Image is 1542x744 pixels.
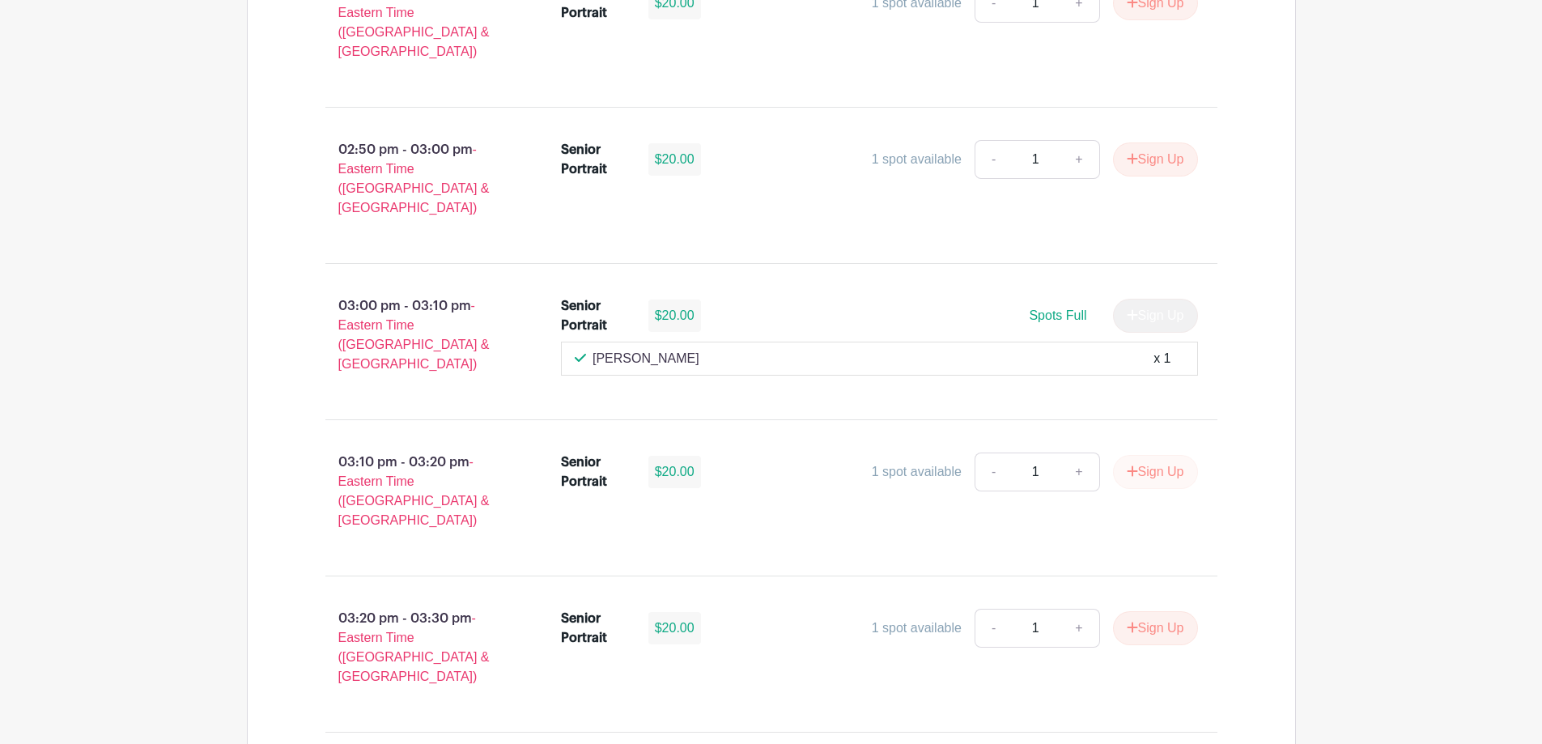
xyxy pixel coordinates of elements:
div: Senior Portrait [561,609,629,648]
div: Senior Portrait [561,140,629,179]
div: 1 spot available [872,619,962,638]
div: $20.00 [648,300,701,332]
p: 02:50 pm - 03:00 pm [299,134,536,224]
a: + [1059,609,1099,648]
div: $20.00 [648,143,701,176]
div: Senior Portrait [561,296,629,335]
div: 1 spot available [872,150,962,169]
a: + [1059,140,1099,179]
a: - [975,609,1012,648]
div: Senior Portrait [561,453,629,491]
button: Sign Up [1113,455,1198,489]
span: - Eastern Time ([GEOGRAPHIC_DATA] & [GEOGRAPHIC_DATA]) [338,142,490,215]
div: $20.00 [648,456,701,488]
p: 03:00 pm - 03:10 pm [299,290,536,381]
a: - [975,140,1012,179]
p: 03:20 pm - 03:30 pm [299,602,536,693]
p: [PERSON_NAME] [593,349,699,368]
p: 03:10 pm - 03:20 pm [299,446,536,537]
span: Spots Full [1029,308,1086,322]
span: - Eastern Time ([GEOGRAPHIC_DATA] & [GEOGRAPHIC_DATA]) [338,611,490,683]
span: - Eastern Time ([GEOGRAPHIC_DATA] & [GEOGRAPHIC_DATA]) [338,299,490,371]
div: 1 spot available [872,462,962,482]
a: + [1059,453,1099,491]
button: Sign Up [1113,611,1198,645]
span: - Eastern Time ([GEOGRAPHIC_DATA] & [GEOGRAPHIC_DATA]) [338,455,490,527]
button: Sign Up [1113,142,1198,176]
div: x 1 [1153,349,1170,368]
div: $20.00 [648,612,701,644]
a: - [975,453,1012,491]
